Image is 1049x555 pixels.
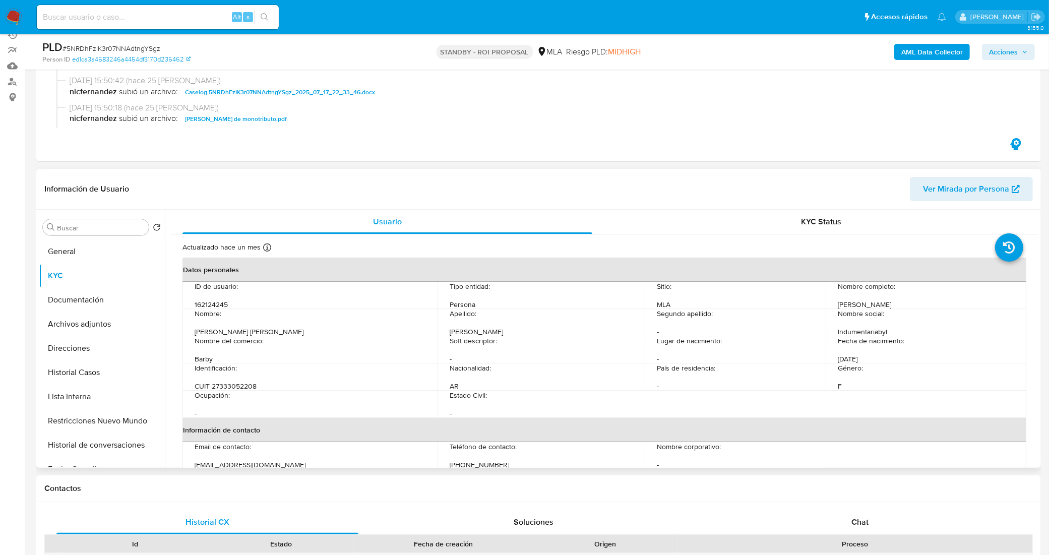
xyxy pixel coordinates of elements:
a: Salir [1031,12,1041,22]
p: Apellido : [406,314,433,323]
h1: Información de Usuario [44,184,129,194]
p: - [677,314,679,323]
span: Alt [233,12,241,22]
p: Nombre corporativo : [617,435,681,444]
button: AML Data Collector [894,44,970,60]
p: Soft descriptor : [406,338,453,347]
b: AML Data Collector [901,44,963,60]
span: Soluciones [514,516,553,528]
button: Historial de conversaciones [39,433,165,457]
p: leandro.caroprese@mercadolibre.com [970,12,1027,22]
p: AR [451,362,460,371]
span: [DATE] 15:50:42 (hace 25 [PERSON_NAME]) [70,75,1017,86]
p: Nombre : [195,314,221,323]
span: Ver Mirada por Persona [923,177,1009,201]
button: Ver Mirada por Persona [910,177,1033,201]
p: Fecha de nacimiento : [828,338,895,347]
span: [DATE] 15:50:18 (hace 25 [PERSON_NAME]) [70,102,1017,113]
p: Nombre completo : [828,289,886,298]
p: - [234,386,236,395]
span: subió un archivo: [119,86,178,98]
span: MIDHIGH [608,46,641,57]
span: Historial CX [186,516,229,528]
span: # 5NRDhFzIK3r07NNAdtngYSgz [63,43,160,53]
button: KYC [39,264,165,288]
span: s [246,12,250,22]
button: Lista Interna [39,385,165,409]
b: nicfernandez [70,113,117,125]
p: Segundo apellido : [617,314,673,323]
p: ID de usuario : [195,289,238,298]
b: Person ID [42,55,70,64]
p: [PERSON_NAME] [437,314,492,323]
a: Notificaciones [938,13,946,21]
div: Origen [539,539,671,549]
p: 162124245 [242,289,275,298]
button: Fecha Compliant [39,457,165,481]
p: Indumentariabyl [879,314,930,323]
p: MLA [636,289,650,298]
p: - [447,386,449,395]
p: Nombre del comercio : [195,338,264,347]
p: Barby [268,338,286,347]
p: - [457,338,459,347]
th: Información de contacto [182,403,1027,427]
p: Sitio : [617,289,632,298]
button: Archivos adjuntos [39,312,165,336]
p: Género : [828,362,853,371]
button: Volver al orden por defecto [153,223,161,234]
span: KYC Status [801,216,842,227]
p: - [680,362,682,371]
span: Accesos rápidos [871,12,928,22]
p: - [686,338,688,347]
th: Verificación y cumplimiento [182,451,1027,475]
p: [DATE] [899,338,920,347]
div: Id [70,539,201,549]
span: Usuario [373,216,402,227]
span: Caselog 5NRDhFzIK3r07NNAdtngYSgz_2025_07_17_22_33_46.docx [185,86,375,98]
p: Nacionalidad : [406,362,447,371]
div: Fecha de creación [361,539,525,549]
p: Ocupación : [195,386,230,395]
div: Estado [215,539,347,549]
div: Proceso [685,539,1025,549]
h1: Contactos [44,483,1033,494]
button: Documentación [39,288,165,312]
span: 3.155.0 [1027,24,1044,32]
button: search-icon [254,10,275,24]
div: MLA [537,46,563,57]
p: Persona [450,289,477,298]
button: Acciones [982,44,1035,60]
p: País de residencia : [617,362,675,371]
p: [PERSON_NAME] [890,289,945,298]
p: Tipo entidad : [406,289,446,298]
p: [PHONE_NUMBER] [477,435,538,444]
span: subió un archivo: [119,113,178,125]
p: [PERSON_NAME] [PERSON_NAME] [225,314,338,323]
p: F [857,362,861,371]
b: nicfernandez [70,86,117,98]
b: PLD [42,39,63,55]
button: General [39,239,165,264]
button: Restricciones Nuevo Mundo [39,409,165,433]
span: Riesgo PLD: [567,46,641,57]
span: Chat [851,516,869,528]
input: Buscar [57,223,145,232]
button: Historial Casos [39,360,165,385]
p: - [685,435,687,444]
p: Identificación : [195,362,237,371]
button: Caselog 5NRDhFzIK3r07NNAdtngYSgz_2025_07_17_22_33_46.docx [180,86,380,98]
span: Acciones [989,44,1018,60]
p: [EMAIL_ADDRESS][DOMAIN_NAME] [255,435,371,444]
span: [PERSON_NAME] de monotributo.pdf [185,113,287,125]
a: ed1ca3a4583246a4454df3170d235462 [72,55,191,64]
p: Estado Civil : [406,386,443,395]
input: Buscar usuario o caso... [37,11,279,24]
p: Nombre social : [828,314,875,323]
p: CUIT 27333052208 [241,362,304,371]
p: STANDBY - ROI PROPOSAL [437,45,533,59]
button: Direcciones [39,336,165,360]
th: Datos personales [182,258,1027,282]
button: Buscar [47,223,55,231]
p: Teléfono de contacto : [406,435,473,444]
